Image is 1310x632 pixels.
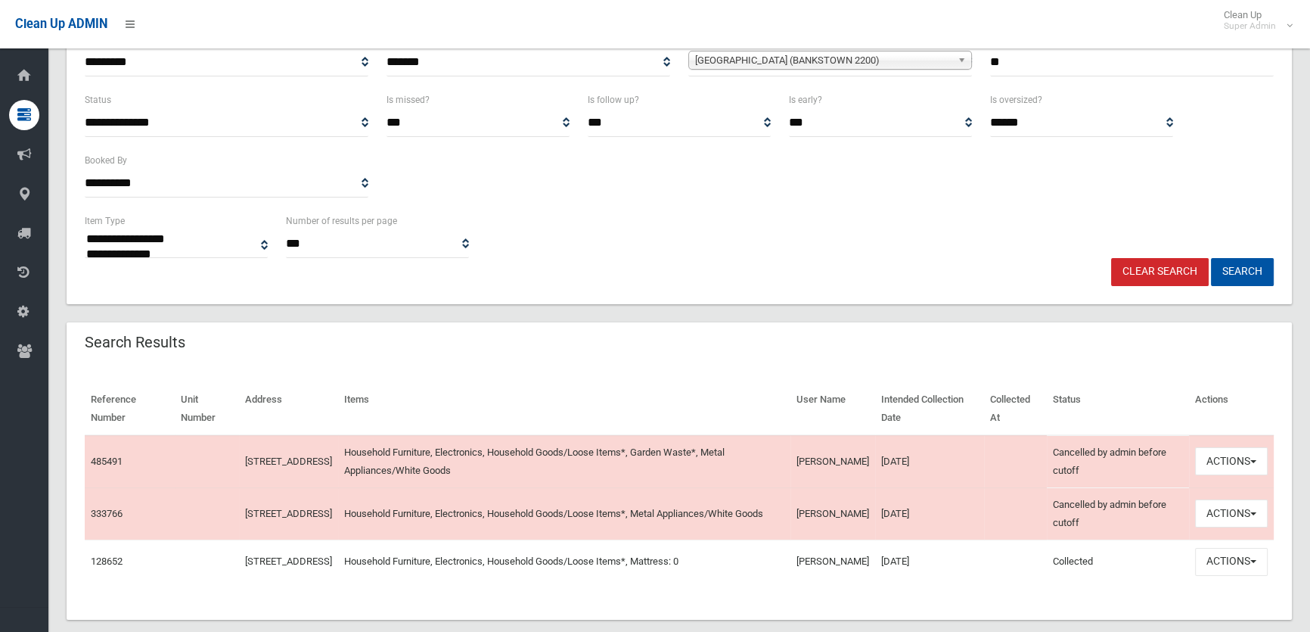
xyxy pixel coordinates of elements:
[1047,435,1189,488] td: Cancelled by admin before cutoff
[1224,20,1276,32] small: Super Admin
[588,92,639,108] label: Is follow up?
[175,383,239,435] th: Unit Number
[85,383,175,435] th: Reference Number
[91,556,123,567] a: 128652
[85,152,127,169] label: Booked By
[1195,447,1268,475] button: Actions
[984,383,1047,435] th: Collected At
[1211,258,1274,286] button: Search
[386,92,430,108] label: Is missed?
[1195,548,1268,576] button: Actions
[875,435,984,488] td: [DATE]
[1189,383,1274,435] th: Actions
[245,508,332,519] a: [STREET_ADDRESS]
[1047,487,1189,540] td: Cancelled by admin before cutoff
[875,383,984,435] th: Intended Collection Date
[338,383,790,435] th: Items
[875,540,984,583] td: [DATE]
[1047,383,1189,435] th: Status
[1195,500,1268,528] button: Actions
[15,17,107,31] span: Clean Up ADMIN
[91,456,123,467] a: 485491
[338,435,790,488] td: Household Furniture, Electronics, Household Goods/Loose Items*, Garden Waste*, Metal Appliances/W...
[338,487,790,540] td: Household Furniture, Electronics, Household Goods/Loose Items*, Metal Appliances/White Goods
[338,540,790,583] td: Household Furniture, Electronics, Household Goods/Loose Items*, Mattress: 0
[790,383,875,435] th: User Name
[789,92,822,108] label: Is early?
[1047,540,1189,583] td: Collected
[1111,258,1209,286] a: Clear Search
[790,487,875,540] td: [PERSON_NAME]
[875,487,984,540] td: [DATE]
[245,456,332,467] a: [STREET_ADDRESS]
[91,508,123,519] a: 333766
[990,92,1042,108] label: Is oversized?
[239,383,338,435] th: Address
[790,540,875,583] td: [PERSON_NAME]
[85,213,125,229] label: Item Type
[790,435,875,488] td: [PERSON_NAME]
[67,328,203,357] header: Search Results
[85,92,111,108] label: Status
[1216,9,1291,32] span: Clean Up
[695,51,951,70] span: [GEOGRAPHIC_DATA] (BANKSTOWN 2200)
[245,556,332,567] a: [STREET_ADDRESS]
[286,213,397,229] label: Number of results per page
